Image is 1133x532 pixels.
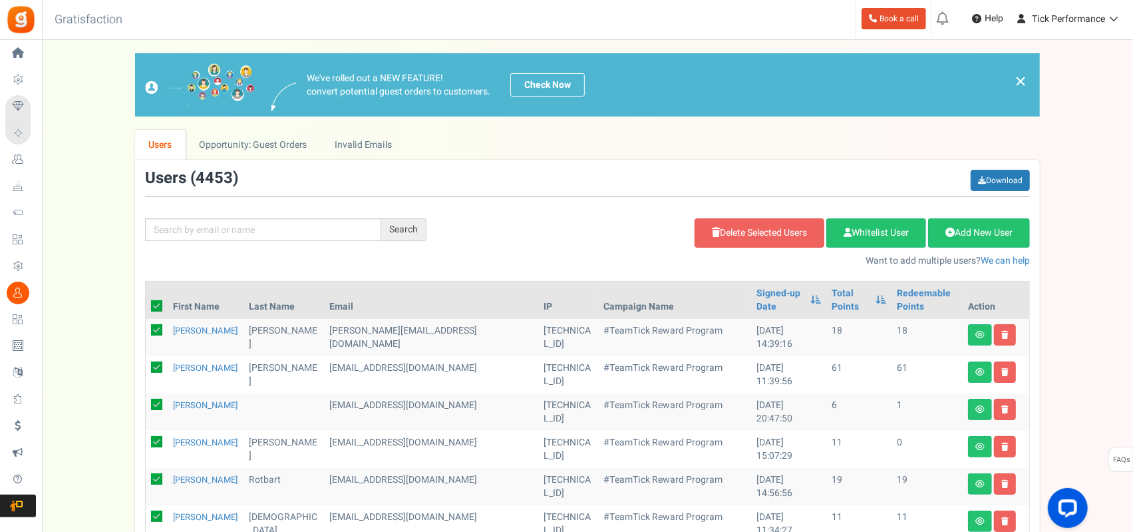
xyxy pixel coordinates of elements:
[168,282,243,319] th: First Name
[135,130,186,160] a: Users
[892,319,963,356] td: 18
[173,473,238,486] a: [PERSON_NAME]
[751,394,826,431] td: [DATE] 20:47:50
[243,431,324,468] td: [PERSON_NAME]
[975,331,985,339] i: View details
[173,511,238,523] a: [PERSON_NAME]
[538,282,598,319] th: IP
[598,468,751,505] td: #TeamTick Reward Program
[538,394,598,431] td: [TECHNICAL_ID]
[981,254,1030,268] a: We can help
[963,282,1029,319] th: Action
[1001,331,1009,339] i: Delete user
[892,468,963,505] td: 19
[324,431,538,468] td: Team Tick
[173,362,238,374] a: [PERSON_NAME]
[598,319,751,356] td: #TeamTick Reward Program
[826,356,891,394] td: 61
[243,356,324,394] td: [PERSON_NAME]
[1032,12,1105,26] span: Tick Performance
[324,394,538,431] td: Team Tick
[324,468,538,505] td: [EMAIL_ADDRESS][DOMAIN_NAME]
[975,405,985,413] i: View details
[510,73,585,97] a: Check Now
[862,8,926,29] a: Book a call
[598,431,751,468] td: #TeamTick Reward Program
[751,356,826,394] td: [DATE] 11:39:56
[598,394,751,431] td: #TeamTick Reward Program
[826,319,891,356] td: 18
[826,218,926,248] a: Whitelist User
[826,468,891,505] td: 19
[173,324,238,337] a: [PERSON_NAME]
[243,468,324,505] td: Rotbart
[975,517,985,525] i: View details
[1015,73,1027,89] a: ×
[826,394,891,431] td: 6
[538,431,598,468] td: [TECHNICAL_ID]
[196,166,233,190] span: 4453
[1001,443,1009,451] i: Delete user
[538,356,598,394] td: [TECHNICAL_ID]
[756,287,804,314] a: Signed-up Date
[1001,405,1009,413] i: Delete user
[271,83,297,111] img: images
[598,356,751,394] td: #TeamTick Reward Program
[173,436,238,449] a: [PERSON_NAME]
[826,431,891,468] td: 11
[145,170,238,187] h3: Users ( )
[145,218,381,241] input: Search by email or name
[321,130,406,160] a: Invalid Emails
[928,218,1030,248] a: Add New User
[1112,447,1130,473] span: FAQs
[892,394,963,431] td: 1
[145,63,255,107] img: images
[243,282,324,319] th: Last Name
[40,7,137,33] h3: Gratisfaction
[598,282,751,319] th: Campaign Name
[897,287,957,314] a: Redeemable Points
[695,218,824,248] a: Delete Selected Users
[751,431,826,468] td: [DATE] 15:07:29
[971,170,1030,191] a: Download
[1001,480,1009,488] i: Delete user
[892,431,963,468] td: 0
[381,218,426,241] div: Search
[751,319,826,356] td: [DATE] 14:39:16
[324,282,538,319] th: Email
[1001,517,1009,525] i: Delete user
[538,319,598,356] td: [TECHNICAL_ID]
[173,399,238,411] a: [PERSON_NAME]
[892,356,963,394] td: 61
[981,12,1003,25] span: Help
[832,287,869,314] a: Total Points
[6,5,36,35] img: Gratisfaction
[307,72,490,99] p: We've rolled out a NEW FEATURE! convert potential guest orders to customers.
[324,319,538,356] td: Team Tick
[446,254,1030,268] p: Want to add multiple users?
[975,443,985,451] i: View details
[975,480,985,488] i: View details
[324,356,538,394] td: Team Tick
[186,130,321,160] a: Opportunity: Guest Orders
[243,319,324,356] td: [PERSON_NAME]
[751,468,826,505] td: [DATE] 14:56:56
[1001,368,1009,376] i: Delete user
[538,468,598,505] td: [TECHNICAL_ID]
[975,368,985,376] i: View details
[967,8,1009,29] a: Help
